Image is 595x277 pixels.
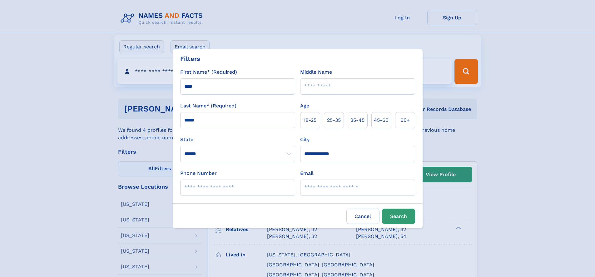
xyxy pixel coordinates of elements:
[180,54,200,63] div: Filters
[300,170,314,177] label: Email
[304,116,316,124] span: 18‑25
[346,209,379,224] label: Cancel
[382,209,415,224] button: Search
[300,68,332,76] label: Middle Name
[300,136,310,143] label: City
[300,102,309,110] label: Age
[374,116,389,124] span: 45‑60
[327,116,341,124] span: 25‑35
[180,136,295,143] label: State
[180,68,237,76] label: First Name* (Required)
[180,170,217,177] label: Phone Number
[350,116,364,124] span: 35‑45
[400,116,410,124] span: 60+
[180,102,236,110] label: Last Name* (Required)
